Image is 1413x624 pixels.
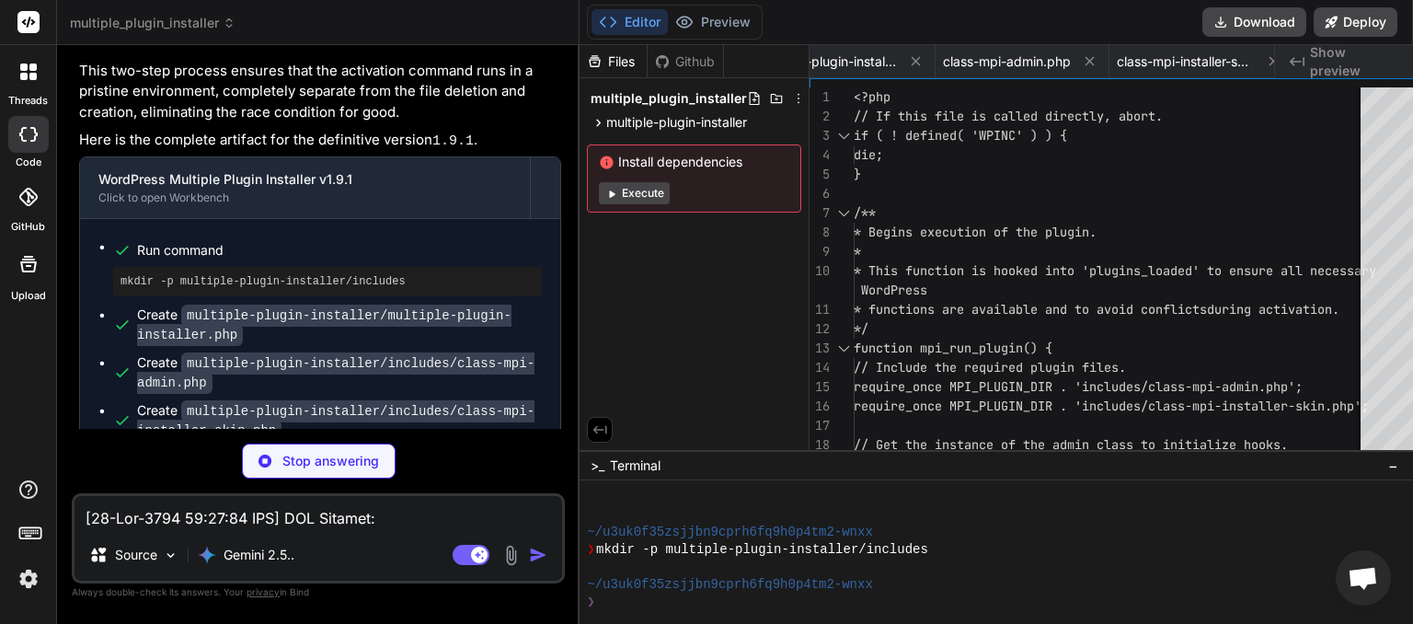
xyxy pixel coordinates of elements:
[854,398,1214,414] span: require_once MPI_PLUGIN_DIR . 'includes/class-mpi
[1117,52,1255,71] span: class-mpi-installer-skin.php
[587,524,872,541] span: ~/u3uk0f35zsjjbn9cprh6fq9h0p4tm2-wnxx
[854,88,890,105] span: <?php
[1314,7,1397,37] button: Deploy
[810,397,830,416] div: 16
[596,541,928,559] span: mkdir -p multiple-plugin-installer/includes
[854,127,1067,144] span: if ( ! defined( 'WPINC' ) ) {
[72,584,565,601] p: Always double-check its answers. Your in Bind
[854,301,1207,318] span: * functions are available and to avoid conflicts
[810,126,830,145] div: 3
[1336,550,1391,606] a: Open chat
[137,401,542,440] div: Create
[810,184,830,203] div: 6
[79,61,561,123] p: This two-step process ensures that the activation command runs in a pristine environment, complet...
[810,145,830,165] div: 4
[810,107,830,126] div: 2
[137,305,511,346] code: multiple-plugin-installer/multiple-plugin-installer.php
[1384,451,1402,480] button: −
[810,203,830,223] div: 7
[13,563,44,595] img: settings
[810,165,830,184] div: 5
[137,306,542,344] div: Create
[854,378,1214,395] span: require_once MPI_PLUGIN_DIR . 'includes/class-mpi
[8,93,48,109] label: threads
[137,400,534,442] code: multiple-plugin-installer/includes/class-mpi-installer-skin.php
[80,157,530,218] button: WordPress Multiple Plugin Installer v1.9.1Click to open Workbench
[432,133,474,149] code: 1.9.1
[832,203,856,223] div: Click to collapse the range.
[854,340,1052,356] span: function mpi_run_plugin() {
[810,416,830,435] div: 17
[810,261,830,281] div: 10
[16,155,41,170] label: code
[115,546,157,564] p: Source
[529,546,547,564] img: icon
[943,52,1071,71] span: class-mpi-admin.php
[137,241,542,260] span: Run command
[759,52,897,71] span: multiple-plugin-installer.php
[810,339,830,358] div: 13
[854,108,1163,124] span: // If this file is called directly, abort.
[854,224,1097,240] span: * Begins execution of the plugin.
[810,300,830,319] div: 11
[861,282,927,298] span: WordPress
[11,288,46,304] label: Upload
[282,452,379,470] p: Stop answering
[1310,43,1398,80] span: Show preview
[11,219,45,235] label: GitHub
[1214,436,1288,453] span: ize hooks.
[500,545,522,566] img: attachment
[668,9,758,35] button: Preview
[610,456,661,475] span: Terminal
[198,546,216,564] img: Gemini 2.5 Pro
[70,14,235,32] span: multiple_plugin_installer
[587,541,596,559] span: ❯
[854,146,883,163] span: die;
[587,576,872,594] span: ~/u3uk0f35zsjjbn9cprh6fq9h0p4tm2-wnxx
[592,9,668,35] button: Editor
[587,594,596,611] span: ❯
[810,87,830,107] div: 1
[854,359,1126,376] span: // Include the required plugin files.
[137,353,542,392] div: Create
[599,182,670,204] button: Execute
[163,548,178,563] img: Pick Models
[1207,301,1339,318] span: during activation.
[98,191,511,205] div: Click to open Workbench
[224,546,294,564] p: Gemini 2.5..
[854,166,861,182] span: }
[810,242,830,261] div: 9
[1214,262,1376,279] span: o ensure all necessary
[606,113,747,132] span: multiple-plugin-installer
[854,436,1214,453] span: // Get the instance of the admin class to initial
[1214,378,1303,395] span: -admin.php';
[580,52,647,71] div: Files
[810,223,830,242] div: 8
[810,377,830,397] div: 15
[810,435,830,455] div: 18
[137,352,534,394] code: multiple-plugin-installer/includes/class-mpi-admin.php
[599,153,789,171] span: Install dependencies
[98,170,511,189] div: WordPress Multiple Plugin Installer v1.9.1
[1388,456,1398,475] span: −
[832,126,856,145] div: Click to collapse the range.
[810,319,830,339] div: 12
[648,52,723,71] div: Github
[854,262,1214,279] span: * This function is hooked into 'plugins_loaded' t
[832,339,856,358] div: Click to collapse the range.
[591,456,604,475] span: >_
[247,586,280,597] span: privacy
[591,89,747,108] span: multiple_plugin_installer
[1202,7,1306,37] button: Download
[810,358,830,377] div: 14
[121,274,534,289] pre: mkdir -p multiple-plugin-installer/includes
[1214,398,1369,414] span: -installer-skin.php';
[79,130,561,153] p: Here is the complete artifact for the definitive version .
